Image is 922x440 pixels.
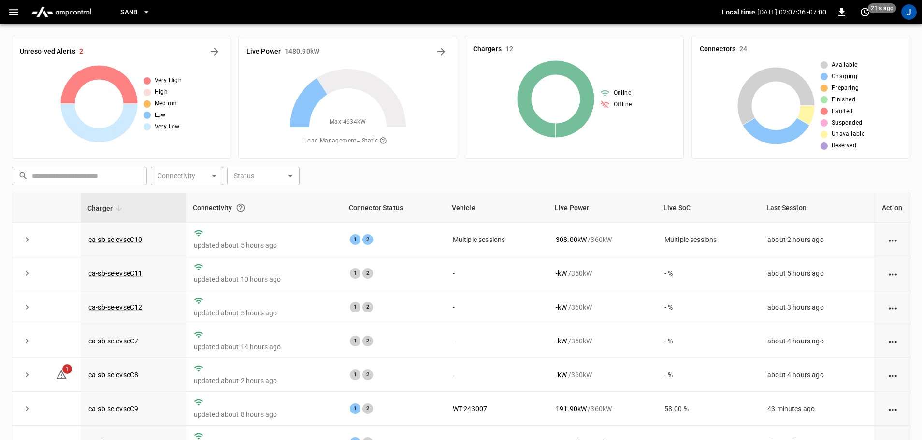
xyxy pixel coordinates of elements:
[362,336,373,346] div: 2
[832,141,856,151] span: Reserved
[79,46,83,57] h6: 2
[887,269,899,278] div: action cell options
[739,44,747,55] h6: 24
[20,232,34,247] button: expand row
[887,336,899,346] div: action cell options
[901,4,917,20] div: profile-icon
[194,274,334,284] p: updated about 10 hours ago
[445,256,548,290] td: -
[832,118,863,128] span: Suspended
[28,3,95,21] img: ampcontrol.io logo
[362,369,373,380] div: 2
[868,3,896,13] span: 21 s ago
[445,324,548,358] td: -
[875,193,910,223] th: Action
[505,44,513,55] h6: 12
[445,193,548,223] th: Vehicle
[362,403,373,414] div: 2
[614,88,631,98] span: Online
[556,404,587,413] p: 191.90 kW
[445,358,548,392] td: -
[556,302,649,312] div: / 360 kW
[832,95,855,105] span: Finished
[857,4,873,20] button: set refresh interval
[88,405,138,412] a: ca-sb-se-evseC9
[88,371,138,379] a: ca-sb-se-evseC8
[473,44,502,55] h6: Chargers
[350,302,360,312] div: 1
[556,269,649,278] div: / 360 kW
[350,369,360,380] div: 1
[155,87,168,97] span: High
[832,129,864,139] span: Unavailable
[760,392,875,426] td: 43 minutes ago
[657,358,760,392] td: - %
[120,7,138,18] span: SanB
[116,3,154,22] button: SanB
[657,193,760,223] th: Live SoC
[88,303,142,311] a: ca-sb-se-evseC12
[194,308,334,318] p: updated about 5 hours ago
[362,234,373,245] div: 2
[556,336,649,346] div: / 360 kW
[657,392,760,426] td: 58.00 %
[207,44,222,59] button: All Alerts
[453,405,487,412] a: WT-243007
[362,302,373,312] div: 2
[832,72,857,82] span: Charging
[887,404,899,413] div: action cell options
[88,236,142,243] a: ca-sb-se-evseC10
[614,100,632,110] span: Offline
[433,44,449,59] button: Energy Overview
[445,290,548,324] td: -
[232,199,249,216] button: Connection between the charger and our software.
[350,403,360,414] div: 1
[760,256,875,290] td: about 5 hours ago
[887,302,899,312] div: action cell options
[760,193,875,223] th: Last Session
[20,334,34,348] button: expand row
[832,84,859,93] span: Preparing
[832,107,853,116] span: Faulted
[760,290,875,324] td: about 3 hours ago
[548,193,657,223] th: Live Power
[760,223,875,256] td: about 2 hours ago
[362,268,373,279] div: 2
[20,368,34,382] button: expand row
[657,256,760,290] td: - %
[887,370,899,380] div: action cell options
[88,270,142,277] a: ca-sb-se-evseC11
[556,336,567,346] p: - kW
[556,302,567,312] p: - kW
[155,76,182,85] span: Very High
[350,336,360,346] div: 1
[62,364,72,374] span: 1
[657,324,760,358] td: - %
[556,404,649,413] div: / 360 kW
[194,410,334,419] p: updated about 8 hours ago
[700,44,735,55] h6: Connectors
[194,342,334,352] p: updated about 14 hours ago
[556,370,567,380] p: - kW
[350,268,360,279] div: 1
[155,111,166,120] span: Low
[246,46,281,57] h6: Live Power
[20,46,75,57] h6: Unresolved Alerts
[155,99,177,109] span: Medium
[657,223,760,256] td: Multiple sessions
[20,266,34,281] button: expand row
[556,269,567,278] p: - kW
[330,117,366,127] span: Max. 4634 kW
[375,133,391,149] button: The system is using AmpEdge-configured limits for static load managment. Depending on your config...
[342,193,445,223] th: Connector Status
[194,241,334,250] p: updated about 5 hours ago
[832,60,858,70] span: Available
[556,235,649,244] div: / 360 kW
[760,324,875,358] td: about 4 hours ago
[87,202,125,214] span: Charger
[445,223,548,256] td: Multiple sessions
[556,370,649,380] div: / 360 kW
[88,337,138,345] a: ca-sb-se-evseC7
[757,7,826,17] p: [DATE] 02:07:36 -07:00
[556,235,587,244] p: 308.00 kW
